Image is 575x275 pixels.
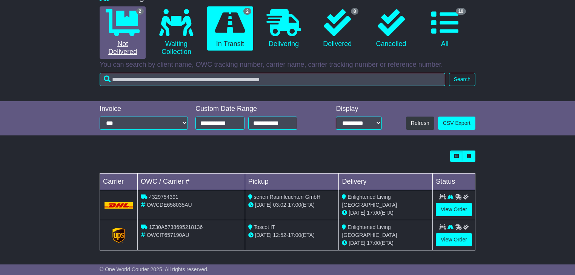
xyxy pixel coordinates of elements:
span: 4329754391 [149,194,178,200]
button: Refresh [406,117,434,130]
a: View Order [436,233,472,246]
span: © One World Courier 2025. All rights reserved. [100,266,209,272]
div: - (ETA) [248,231,336,239]
td: OWC / Carrier # [138,174,245,190]
div: (ETA) [342,209,429,217]
td: Delivery [339,174,433,190]
a: Cancelled [368,6,414,51]
span: [DATE] [255,202,272,208]
span: OWCDE658035AU [147,202,192,208]
td: Carrier [100,174,138,190]
span: Toscot IT [254,224,275,230]
div: Display [336,105,382,113]
td: Status [433,174,475,190]
span: 03:02 [273,202,286,208]
a: View Order [436,203,472,216]
div: Custom Date Range [195,105,316,113]
img: DHL.png [105,202,133,208]
span: serien Raumleuchten GmbH [254,194,321,200]
a: 2 Not Delivered [100,6,146,59]
a: Delivering [261,6,307,51]
span: 12:52 [273,232,286,238]
p: You can search by client name, OWC tracking number, carrier name, carrier tracking number or refe... [100,61,475,69]
span: 2 [136,8,144,15]
a: 2 In Transit [207,6,253,51]
span: 17:00 [367,240,380,246]
span: [DATE] [349,240,365,246]
span: 2 [243,8,251,15]
span: [DATE] [349,210,365,216]
div: Invoice [100,105,188,113]
a: 10 All [422,6,468,51]
span: 17:00 [288,202,301,208]
button: Search [449,73,475,86]
span: 17:00 [288,232,301,238]
td: Pickup [245,174,339,190]
span: Enlightened Living [GEOGRAPHIC_DATA] [342,194,397,208]
span: 10 [456,8,466,15]
div: (ETA) [342,239,429,247]
a: Waiting Collection [153,6,199,59]
span: 17:00 [367,210,380,216]
a: CSV Export [438,117,475,130]
span: 1Z30A5738695218136 [149,224,203,230]
span: Enlightened Living [GEOGRAPHIC_DATA] [342,224,397,238]
div: - (ETA) [248,201,336,209]
span: [DATE] [255,232,272,238]
span: 8 [351,8,359,15]
span: OWCIT657190AU [147,232,189,238]
a: 8 Delivered [314,6,360,51]
img: GetCarrierServiceLogo [112,228,125,243]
